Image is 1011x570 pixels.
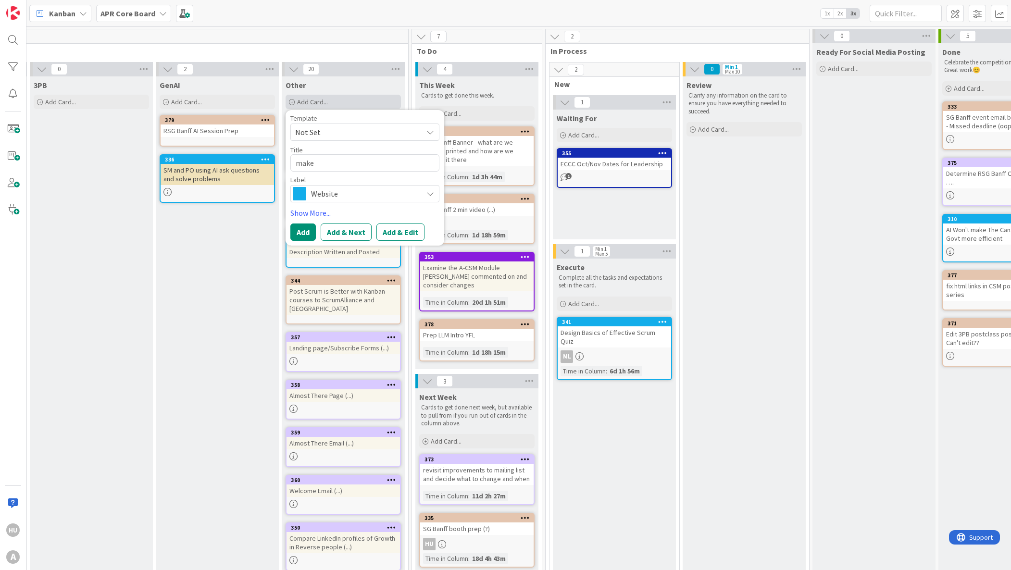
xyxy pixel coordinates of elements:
span: : [468,230,470,240]
div: 18d 4h 43m [470,553,508,564]
span: Review [686,80,711,90]
a: 358Almost There Page (...) [286,380,401,420]
a: 336SM and PO using AI ask questions and solve problems [160,154,275,203]
a: Show More... [290,207,439,219]
span: Template [290,115,317,122]
div: 344 [291,277,400,284]
div: A [6,550,20,564]
div: 378 [420,320,534,329]
a: 359Almost There Email (...) [286,427,401,467]
span: Add Card... [297,98,328,106]
div: Landing page/Subscribe Forms (...) [287,342,400,354]
div: Examine the A-CSM Module [PERSON_NAME] commented on and consider changes [420,261,534,291]
div: RSG Banff 2 min video (...) [420,203,534,216]
p: Cards to get done next week, but available to pull from if you run out of cards in the column above. [421,404,533,427]
div: RSG Banff Banner - what are we getting printed and how are we getting it there [420,136,534,166]
a: 353Examine the A-CSM Module [PERSON_NAME] commented on and consider changesTime in Column:20d 1h 51m [419,252,535,311]
div: Min 1 [595,247,607,251]
div: 350 [287,523,400,532]
div: 335SG Banff booth prep (?) [420,514,534,535]
div: Time in Column [561,366,606,376]
div: ML [558,350,671,363]
div: 359 [287,428,400,437]
span: 3x [847,9,860,18]
button: Add & Edit [376,223,424,241]
div: 379 [165,117,274,124]
div: Max 5 [595,251,608,256]
p: Complete all the tasks and expectations set in the card. [559,274,670,290]
div: 1d 18h 59m [470,230,508,240]
span: Add Card... [698,125,729,134]
span: : [468,491,470,501]
div: Compare LinkedIn profiles of Growth in Reverse people (...) [287,532,400,553]
div: 344 [287,276,400,285]
div: 341 [562,319,671,325]
span: Add Card... [568,299,599,308]
div: 378 [424,321,534,328]
div: ML [561,350,573,363]
div: 380RSG Banff 2 min video (...) [420,195,534,216]
span: Website [311,187,418,200]
div: 358 [291,382,400,388]
div: 379RSG Banff AI Session Prep [161,116,274,137]
div: Time in Column [423,347,468,358]
div: Time in Column [423,172,468,182]
span: This Week [419,80,455,90]
img: Visit kanbanzone.com [6,6,20,20]
span: Kanban [49,8,75,19]
span: Add Card... [568,131,599,139]
div: HU [6,523,20,537]
div: 360 [291,477,400,483]
a: 380RSG Banff 2 min video (...)Time in Column:1d 18h 59m [419,194,535,244]
span: 3PB [34,80,47,90]
div: 355 [562,150,671,157]
button: Add [290,223,316,241]
div: Scrum is Better with Kanban Course Description Written and Posted [287,237,400,258]
span: 0 [834,30,850,42]
div: 381 [424,128,534,135]
span: : [468,347,470,358]
div: 380 [424,196,534,202]
div: 341Design Basics of Effective Scrum Quiz [558,318,671,347]
div: HU [423,538,436,550]
span: 2 [177,63,193,75]
div: 360Welcome Email (...) [287,476,400,497]
span: 1 [574,97,590,108]
p: Cards to get done this week. [421,92,533,99]
span: Support [20,1,44,13]
a: 343Scrum is Better with Kanban Course Description Written and Posted [286,227,401,268]
div: Post Scrum is Better with Kanban courses to ScrumAlliance and [GEOGRAPHIC_DATA] [287,285,400,315]
span: Add Card... [431,109,462,118]
div: 353 [420,253,534,261]
div: Prep LLM Intro YFL [420,329,534,341]
span: 4 [437,63,453,75]
span: Done [942,47,961,57]
div: 341 [558,318,671,326]
div: HU [420,538,534,550]
span: 😊 [973,66,980,74]
span: 0 [51,63,67,75]
div: Almost There Page (...) [287,389,400,402]
textarea: mak [290,154,439,172]
span: 2 [564,31,580,42]
a: 355ECCC Oct/Nov Dates for Leadership [557,148,672,188]
span: 7 [430,31,447,42]
span: Label [290,176,306,183]
div: 360 [287,476,400,484]
span: 1 [574,246,590,257]
div: 357 [291,334,400,341]
input: Quick Filter... [870,5,942,22]
span: Ready For Social Media Posting [816,47,925,57]
div: 344Post Scrum is Better with Kanban courses to ScrumAlliance and [GEOGRAPHIC_DATA] [287,276,400,315]
div: 381 [420,127,534,136]
span: : [468,553,470,564]
span: Next Week [419,392,457,402]
div: SG Banff booth prep (?) [420,522,534,535]
div: 336 [165,156,274,163]
p: Clarify any information on the card to ensure you have everything needed to succeed. [688,92,800,115]
div: 380 [420,195,534,203]
div: revisit improvements to mailing list and decide what to change and when [420,464,534,485]
a: 379RSG Banff AI Session Prep [160,115,275,147]
div: 373 [424,456,534,463]
div: 335 [424,515,534,521]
